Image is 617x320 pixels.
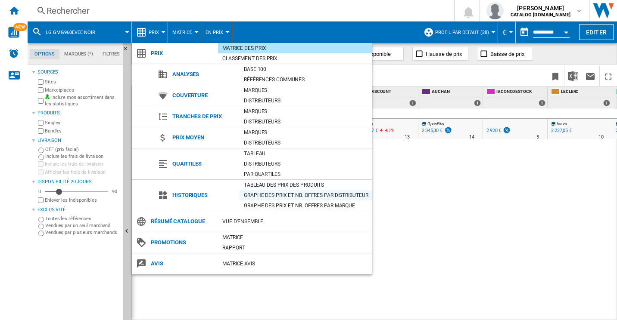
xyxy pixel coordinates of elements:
div: Graphe des prix et nb. offres par marque [240,201,372,210]
span: Analyses [168,68,240,80]
div: Marques [240,128,372,137]
div: Rapport [218,243,372,252]
div: Distributeurs [240,117,372,126]
div: Marques [240,86,372,95]
div: Matrice [218,233,372,242]
div: Matrice AVIS [218,259,372,268]
div: Tableau [240,149,372,158]
div: Distributeurs [240,138,372,147]
span: Prix moyen [168,132,240,144]
span: Avis [146,258,218,270]
div: Par quartiles [240,170,372,178]
div: Base 100 [240,65,372,74]
span: Promotions [146,237,218,249]
div: Vue d'ensemble [218,217,372,226]
div: Marques [240,107,372,116]
span: Tranches de prix [168,111,240,123]
div: Tableau des prix des produits [240,181,372,189]
span: Couverture [168,89,240,102]
div: Graphe des prix et nb. offres par distributeur [240,191,372,200]
div: Classement des prix [218,54,372,63]
div: Matrice des prix [218,44,372,52]
div: Distributeurs [240,96,372,105]
div: Distributeurs [240,160,372,168]
span: Quartiles [168,158,240,170]
span: Historiques [168,189,240,201]
span: Prix [146,47,218,59]
span: Résumé catalogue [146,215,218,228]
div: Références communes [240,75,372,84]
